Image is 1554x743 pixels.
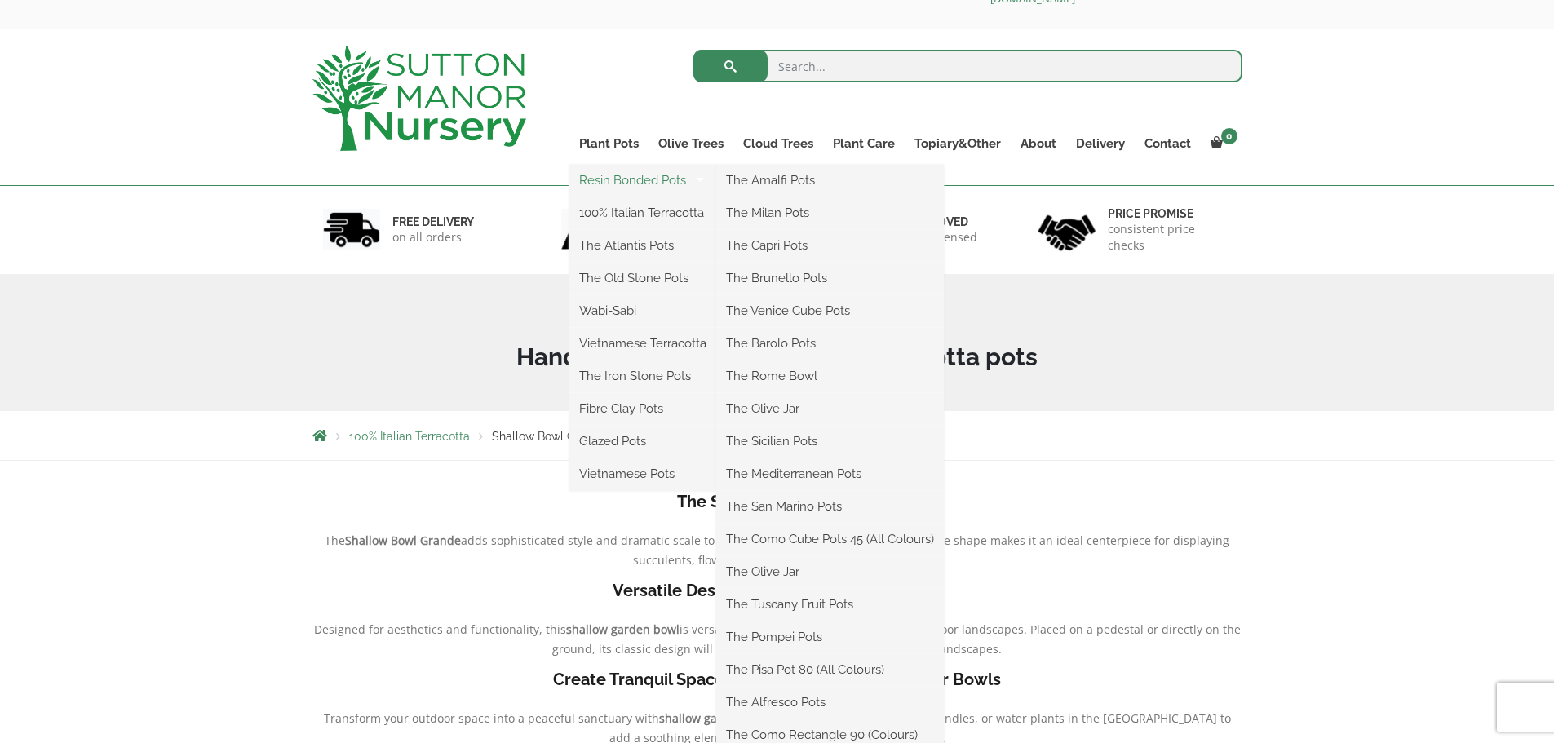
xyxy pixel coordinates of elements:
[392,214,474,229] h6: FREE DELIVERY
[569,168,716,192] a: Resin Bonded Pots
[649,132,733,155] a: Olive Trees
[569,233,716,258] a: The Atlantis Pots
[716,168,944,192] a: The Amalfi Pots
[1066,132,1135,155] a: Delivery
[693,50,1242,82] input: Search...
[569,364,716,388] a: The Iron Stone Pots
[314,621,566,637] span: Designed for aesthetics and functionality, this
[716,657,944,682] a: The Pisa Pot 80 (All Colours)
[569,132,649,155] a: Plant Pots
[1108,221,1232,254] p: consistent price checks
[461,533,1229,568] span: adds sophisticated style and dramatic scale to your patio or garden. Its broad, low-profile shape...
[312,313,1242,372] h1: Shallow Bowl Grande
[312,46,526,151] img: logo
[716,201,944,225] a: The Milan Pots
[716,625,944,649] a: The Pompei Pots
[716,233,944,258] a: The Capri Pots
[569,201,716,225] a: 100% Italian Terracotta
[392,229,474,245] p: on all orders
[1038,205,1096,254] img: 4.jpg
[561,209,618,250] img: 2.jpg
[312,429,1242,442] nav: Breadcrumbs
[613,581,942,600] b: Versatile Design in a Shallow Garden Bowl
[716,299,944,323] a: The Venice Cube Pots
[716,690,944,714] a: The Alfresco Pots
[1201,132,1242,155] a: 0
[569,266,716,290] a: The Old Stone Pots
[569,331,716,356] a: Vietnamese Terracotta
[1135,132,1201,155] a: Contact
[716,266,944,290] a: The Brunello Pots
[569,299,716,323] a: Wabi-Sabi
[716,462,944,486] a: The Mediterranean Pots
[323,209,380,250] img: 1.jpg
[566,621,680,637] b: shallow garden bowl
[716,559,944,584] a: The Olive Jar
[492,430,606,443] span: Shallow Bowl Grande
[553,670,1001,689] b: Create Tranquil Spaces with Shallow Garden Water Bowls
[716,396,944,421] a: The Olive Jar
[716,429,944,453] a: The Sicilian Pots
[716,592,944,617] a: The Tuscany Fruit Pots
[1011,132,1066,155] a: About
[823,132,905,155] a: Plant Care
[716,527,944,551] a: The Como Cube Pots 45 (All Colours)
[569,429,716,453] a: Glazed Pots
[325,533,345,548] span: The
[1108,206,1232,221] h6: Price promise
[324,710,659,726] span: Transform your outdoor space into a peaceful sanctuary with
[1221,128,1237,144] span: 0
[569,462,716,486] a: Vietnamese Pots
[716,331,944,356] a: The Barolo Pots
[905,132,1011,155] a: Topiary&Other
[349,430,470,443] a: 100% Italian Terracotta
[716,364,944,388] a: The Rome Bowl
[569,396,716,421] a: Fibre Clay Pots
[659,710,812,726] b: shallow garden water bowls
[733,132,823,155] a: Cloud Trees
[677,492,877,511] b: The Shallow Bowl Grande
[345,533,461,548] b: Shallow Bowl Grande
[716,494,944,519] a: The San Marino Pots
